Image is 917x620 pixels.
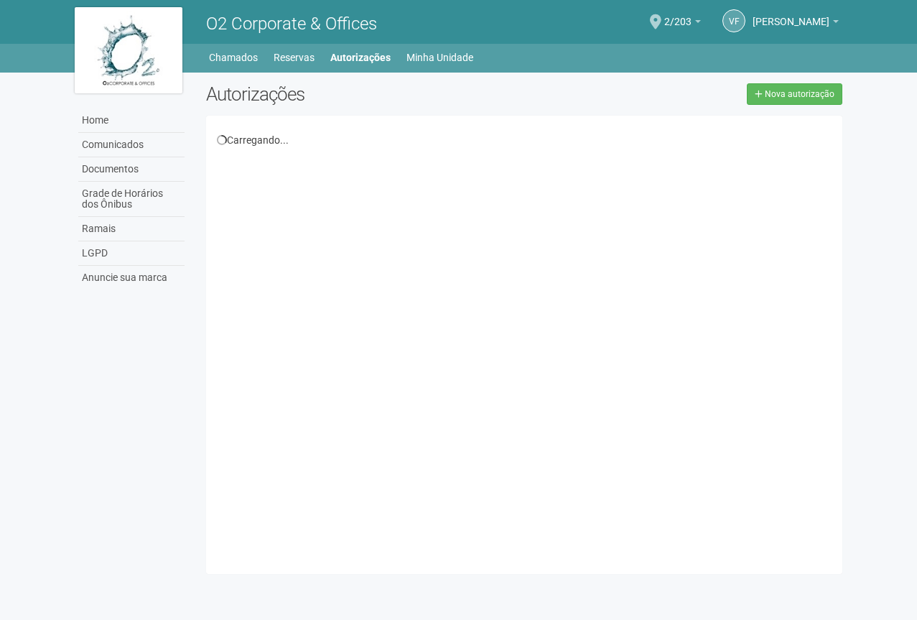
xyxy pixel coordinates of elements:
a: VF [722,9,745,32]
div: Carregando... [217,134,832,147]
a: Ramais [78,217,185,241]
span: 2/203 [664,2,692,27]
img: logo.jpg [75,7,182,93]
a: Autorizações [330,47,391,68]
a: Comunicados [78,133,185,157]
a: Reservas [274,47,315,68]
a: LGPD [78,241,185,266]
a: Home [78,108,185,133]
h2: Autorizações [206,83,513,105]
a: Documentos [78,157,185,182]
a: Minha Unidade [406,47,473,68]
a: Chamados [209,47,258,68]
span: Vivian Félix [753,2,829,27]
a: Grade de Horários dos Ônibus [78,182,185,217]
span: Nova autorização [765,89,834,99]
a: Nova autorização [747,83,842,105]
a: Anuncie sua marca [78,266,185,290]
a: 2/203 [664,18,701,29]
a: [PERSON_NAME] [753,18,839,29]
span: O2 Corporate & Offices [206,14,377,34]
